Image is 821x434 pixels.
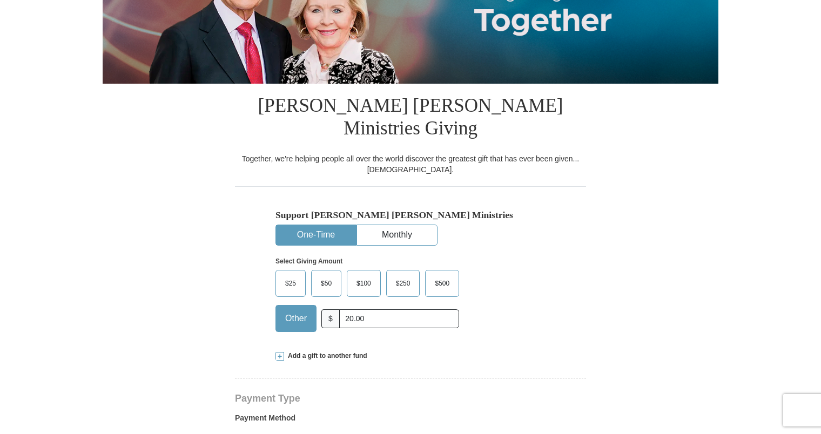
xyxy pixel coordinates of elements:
[280,275,301,291] span: $25
[275,257,342,265] strong: Select Giving Amount
[276,225,356,245] button: One-Time
[357,225,437,245] button: Monthly
[280,310,312,327] span: Other
[321,309,340,328] span: $
[235,153,586,175] div: Together, we're helping people all over the world discover the greatest gift that has ever been g...
[429,275,455,291] span: $500
[284,351,367,361] span: Add a gift to another fund
[235,412,586,429] label: Payment Method
[315,275,337,291] span: $50
[275,209,546,221] h5: Support [PERSON_NAME] [PERSON_NAME] Ministries
[351,275,376,291] span: $100
[391,275,416,291] span: $250
[339,309,459,328] input: Other Amount
[235,84,586,153] h1: [PERSON_NAME] [PERSON_NAME] Ministries Giving
[235,394,586,403] h4: Payment Type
